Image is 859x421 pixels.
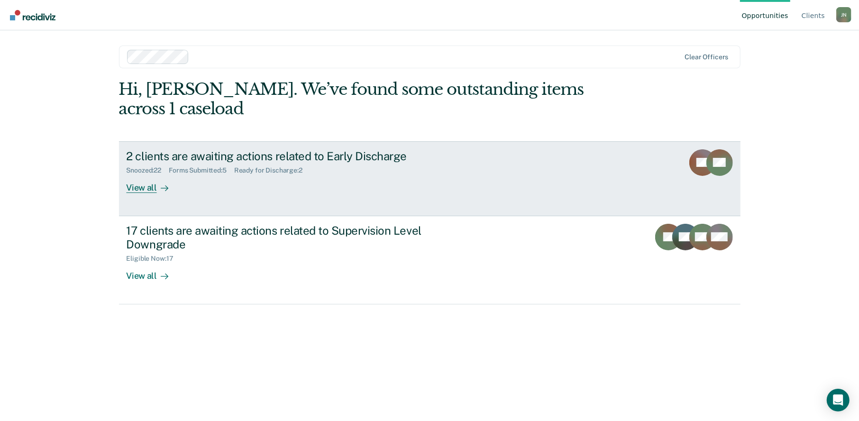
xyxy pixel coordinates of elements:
[836,7,851,22] button: Profile dropdown button
[119,141,740,216] a: 2 clients are awaiting actions related to Early DischargeSnoozed:22Forms Submitted:5Ready for Dis...
[119,80,616,119] div: Hi, [PERSON_NAME]. We’ve found some outstanding items across 1 caseload
[169,166,234,174] div: Forms Submitted : 5
[127,263,180,281] div: View all
[836,7,851,22] div: J N
[127,255,181,263] div: Eligible Now : 17
[685,53,728,61] div: Clear officers
[10,10,55,20] img: Recidiviz
[234,166,310,174] div: Ready for Discharge : 2
[127,166,169,174] div: Snoozed : 22
[127,174,180,193] div: View all
[119,216,740,304] a: 17 clients are awaiting actions related to Supervision Level DowngradeEligible Now:17View all
[827,389,850,412] div: Open Intercom Messenger
[127,149,459,163] div: 2 clients are awaiting actions related to Early Discharge
[127,224,459,251] div: 17 clients are awaiting actions related to Supervision Level Downgrade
